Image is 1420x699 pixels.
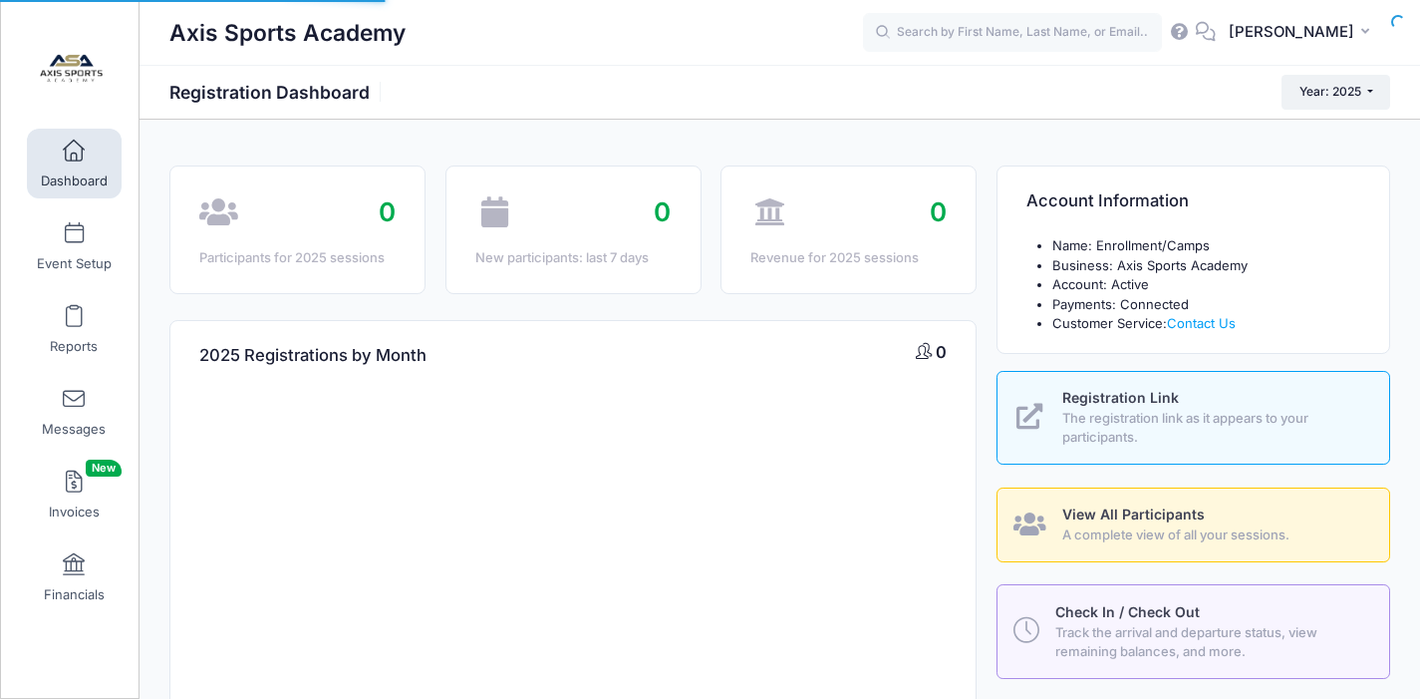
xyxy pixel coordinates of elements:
[1216,10,1390,56] button: [PERSON_NAME]
[654,196,671,227] span: 0
[996,584,1390,678] a: Check In / Check Out Track the arrival and departure status, view remaining balances, and more.
[1229,21,1354,43] span: [PERSON_NAME]
[996,488,1390,562] a: View All Participants A complete view of all your sessions.
[1167,315,1236,331] a: Contact Us
[169,10,406,56] h1: Axis Sports Academy
[27,294,122,364] a: Reports
[1062,409,1367,448] span: The registration link as it appears to your participants.
[50,338,98,355] span: Reports
[44,586,105,603] span: Financials
[863,13,1162,53] input: Search by First Name, Last Name, or Email...
[1055,603,1200,620] span: Check In / Check Out
[27,377,122,447] a: Messages
[169,82,387,103] h1: Registration Dashboard
[37,255,112,272] span: Event Setup
[27,542,122,612] a: Financials
[27,460,122,529] a: InvoicesNew
[199,248,396,268] div: Participants for 2025 sessions
[475,248,672,268] div: New participants: last 7 days
[750,248,947,268] div: Revenue for 2025 sessions
[41,173,108,189] span: Dashboard
[34,31,109,106] img: Axis Sports Academy
[1,21,141,116] a: Axis Sports Academy
[49,504,100,521] span: Invoices
[1052,256,1360,276] li: Business: Axis Sports Academy
[930,196,947,227] span: 0
[379,196,396,227] span: 0
[1281,75,1390,109] button: Year: 2025
[936,342,947,362] span: 0
[199,328,426,385] h4: 2025 Registrations by Month
[86,460,122,477] span: New
[1052,236,1360,256] li: Name: Enrollment/Camps
[1052,295,1360,315] li: Payments: Connected
[1062,389,1179,406] span: Registration Link
[42,421,106,438] span: Messages
[1062,506,1205,523] span: View All Participants
[27,211,122,281] a: Event Setup
[1055,623,1366,662] span: Track the arrival and departure status, view remaining balances, and more.
[996,371,1390,465] a: Registration Link The registration link as it appears to your participants.
[1026,174,1189,230] h4: Account Information
[1052,275,1360,295] li: Account: Active
[1299,84,1361,99] span: Year: 2025
[1052,314,1360,334] li: Customer Service:
[1062,525,1367,545] span: A complete view of all your sessions.
[27,129,122,198] a: Dashboard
